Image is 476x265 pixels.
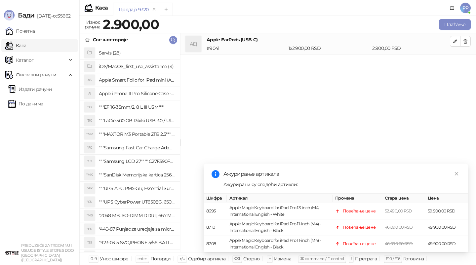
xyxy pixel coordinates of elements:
[227,203,333,219] td: Apple Magic Keyboard for iPad Pro 13-inch (M4) - International English - White
[385,208,412,213] span: 52.490,00 RSD
[453,170,460,177] a: Close
[227,220,333,236] td: Apple Magic Keyboard for iPad Pro 11-inch (M4) - International English - Black
[343,224,376,231] div: Повећање цене
[204,194,227,203] th: Шифра
[343,241,376,247] div: Повећање цене
[204,236,227,252] td: 8708
[223,181,460,188] div: Ажурирани су следећи артикли:
[425,220,468,236] td: 49.900,00 RSD
[343,208,376,214] div: Повећање цене
[223,170,460,178] div: Ажурирање артикала
[425,236,468,252] td: 49.900,00 RSD
[227,236,333,252] td: Apple Magic Keyboard for iPad Pro 11-inch (M4) - International English - Black
[385,241,413,246] span: 46.090,00 RSD
[212,170,219,178] span: info-circle
[204,203,227,219] td: 8693
[382,194,425,203] th: Стара цена
[425,203,468,219] td: 59.900,00 RSD
[204,220,227,236] td: 8710
[385,225,413,230] span: 46.090,00 RSD
[454,171,459,176] span: close
[333,194,382,203] th: Промена
[227,194,333,203] th: Артикал
[425,194,468,203] th: Цена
